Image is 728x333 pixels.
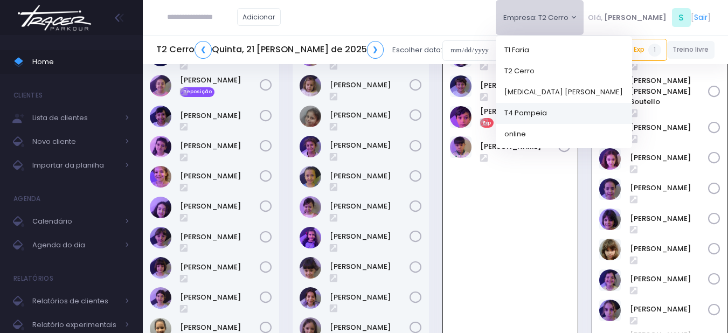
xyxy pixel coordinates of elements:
a: ❮ [195,41,212,59]
img: Nina Carletto Barbosa [599,239,621,260]
img: Samuel Bigaton [450,106,472,128]
img: Gabriela Libardi Galesi Bernardo [150,166,171,188]
span: Novo cliente [32,135,119,149]
div: [ ] [584,5,715,30]
a: [PERSON_NAME] [330,140,410,151]
a: [PERSON_NAME] [330,171,410,182]
a: [PERSON_NAME] [330,110,410,121]
a: [PERSON_NAME] [330,231,410,242]
a: [PERSON_NAME] [180,141,260,151]
a: [PERSON_NAME] [180,262,260,273]
span: S [672,8,691,27]
img: Maria Ribeiro Martins [300,257,321,279]
img: Beatriz Cogo [150,75,171,96]
img: Manuela Santos [300,227,321,248]
a: T2 Cerro [496,60,632,81]
div: Empresa: T2 Cerro [496,36,632,148]
h4: Agenda [13,188,41,210]
a: T1 Faria [496,39,632,60]
a: [PERSON_NAME] [480,106,559,117]
a: Treino livre [667,41,715,59]
span: Lista de clientes [32,111,119,125]
a: [PERSON_NAME] [630,213,709,224]
a: T4 Pompeia [496,102,632,123]
a: [PERSON_NAME] [330,80,410,91]
img: Maria Clara Frateschi [150,227,171,248]
h4: Relatórios [13,268,53,289]
img: Theo Cabral [450,136,472,158]
a: [PERSON_NAME] [630,274,709,285]
a: [PERSON_NAME] [180,201,260,212]
a: ❯ [367,41,384,59]
img: Isabela de Brito Moffa [150,197,171,218]
a: Adicionar [237,8,281,26]
img: Catarina Andrade [300,75,321,96]
a: [PERSON_NAME] [480,141,559,152]
a: [MEDICAL_DATA] [PERSON_NAME] [496,81,632,102]
a: [PERSON_NAME] [180,110,260,121]
a: [PERSON_NAME] [630,244,709,254]
span: 1 [648,44,661,57]
a: [PERSON_NAME] [630,304,709,315]
a: [PERSON_NAME] [630,152,709,163]
a: Sair [694,12,708,23]
a: [PERSON_NAME] [180,322,260,333]
div: Escolher data: [156,38,513,63]
h5: T2 Cerro Quinta, 21 [PERSON_NAME] de 2025 [156,41,384,59]
a: [PERSON_NAME] [PERSON_NAME] Soutello [630,75,709,107]
span: Relatório experimentais [32,318,119,332]
a: [PERSON_NAME] [180,292,260,303]
img: Beatriz Kikuchi [150,106,171,127]
span: [PERSON_NAME] [604,12,667,23]
span: Relatórios de clientes [32,294,119,308]
a: [PERSON_NAME] [330,292,410,303]
a: [PERSON_NAME] [330,261,410,272]
img: Otto Guimarães Krön [450,75,472,97]
img: Isabel Amado [300,136,321,157]
span: Home [32,55,129,69]
a: online [496,123,632,144]
a: Exp1 [628,39,667,60]
span: Importar da planilha [32,158,119,172]
img: Marina Árju Aragão Abreu [300,287,321,309]
span: Reposição [180,87,214,97]
span: Olá, [588,12,602,23]
img: Mariana Abramo [150,257,171,279]
img: Isabel Silveira Chulam [300,166,321,188]
img: Malu Bernardes [599,209,621,230]
a: [PERSON_NAME] [630,183,709,193]
img: Luzia Rolfini Fernandes [599,178,621,200]
img: Clara Guimaraes Kron [150,136,171,157]
a: [PERSON_NAME] [480,80,559,91]
a: [PERSON_NAME] [180,232,260,242]
img: Julia Merlino Donadell [300,196,321,218]
img: Luisa Tomchinsky Montezano [599,148,621,170]
a: [PERSON_NAME] [180,171,260,182]
a: [PERSON_NAME] [330,322,410,333]
img: Heloísa Amado [300,106,321,127]
img: Martina Fernandes Grimaldi [150,287,171,309]
span: Calendário [32,214,119,228]
a: [PERSON_NAME] [630,122,709,133]
a: [PERSON_NAME] [180,75,260,86]
span: Agenda do dia [32,238,119,252]
a: [PERSON_NAME] [330,201,410,212]
img: VIOLETA GIMENEZ VIARD DE AGUIAR [599,300,621,321]
h4: Clientes [13,85,43,106]
img: Sofia John [599,269,621,291]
